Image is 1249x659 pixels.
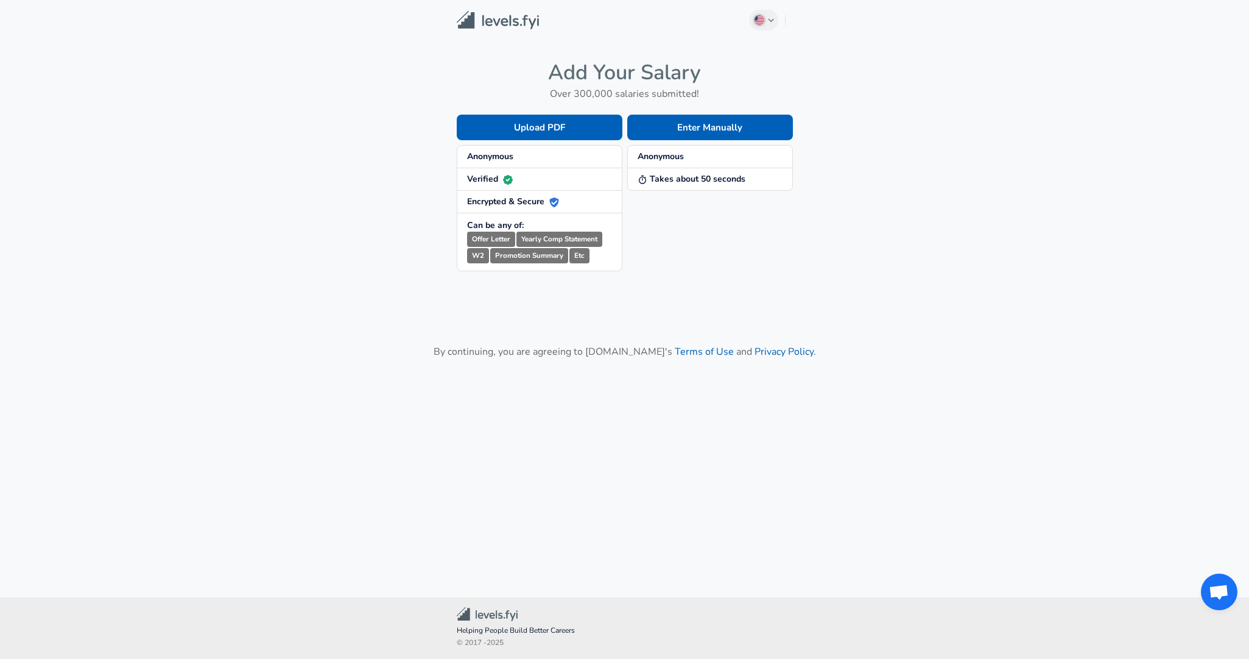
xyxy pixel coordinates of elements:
img: Levels.fyi Community [457,607,518,621]
span: Helping People Build Better Careers [457,625,793,637]
a: Privacy Policy [755,345,814,358]
img: English (US) [755,15,764,25]
button: Upload PDF [457,115,622,140]
small: Offer Letter [467,232,515,247]
img: Levels.fyi [457,11,539,30]
strong: Anonymous [467,151,513,162]
h6: Over 300,000 salaries submitted! [457,85,793,102]
small: Etc [569,248,589,263]
button: Enter Manually [627,115,793,140]
span: © 2017 - 2025 [457,637,793,649]
strong: Encrypted & Secure [467,196,559,207]
small: Promotion Summary [490,248,568,263]
strong: Can be any of: [467,219,524,231]
a: Terms of Use [675,345,734,358]
small: Yearly Comp Statement [516,232,602,247]
small: W2 [467,248,489,263]
strong: Verified [467,173,513,185]
strong: Anonymous [638,151,684,162]
strong: Takes about 50 seconds [638,173,745,185]
div: Open chat [1201,574,1237,610]
button: English (US) [749,10,778,30]
h4: Add Your Salary [457,60,793,85]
